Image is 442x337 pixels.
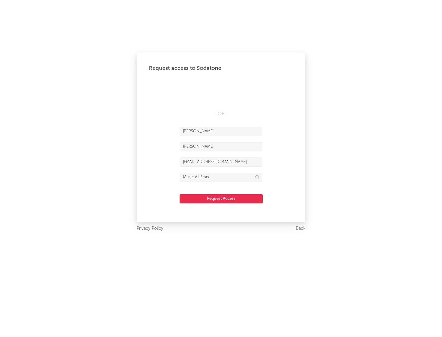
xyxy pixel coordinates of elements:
div: Request access to Sodatone [149,65,293,72]
input: Last Name [180,142,262,151]
div: OR [180,110,262,118]
input: Division [180,173,262,182]
input: First Name [180,127,262,136]
input: Email [180,157,262,167]
button: Request Access [180,194,263,203]
a: Privacy Policy [137,225,163,233]
a: Back [296,225,305,233]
